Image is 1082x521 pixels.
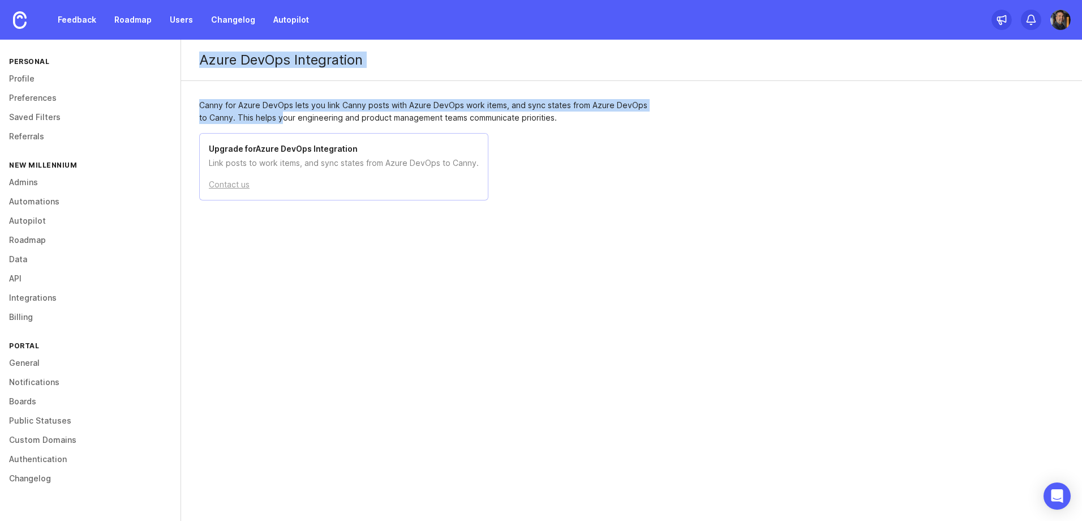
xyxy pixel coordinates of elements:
[1044,482,1071,510] div: Open Intercom Messenger
[209,178,250,191] div: Contact us
[209,143,479,155] h2: Upgrade for Azure DevOps Integration
[209,157,479,169] p: Link posts to work items, and sync states from Azure DevOps to Canny.
[163,10,200,30] a: Users
[181,40,1082,81] div: Azure DevOps Integration
[51,10,103,30] a: Feedback
[1050,10,1071,30] img: Dave Hoffman
[199,99,652,124] div: Canny for Azure DevOps lets you link Canny posts with Azure DevOps work items, and sync states fr...
[13,11,27,29] img: Canny Home
[267,10,316,30] a: Autopilot
[108,10,158,30] a: Roadmap
[204,10,262,30] a: Changelog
